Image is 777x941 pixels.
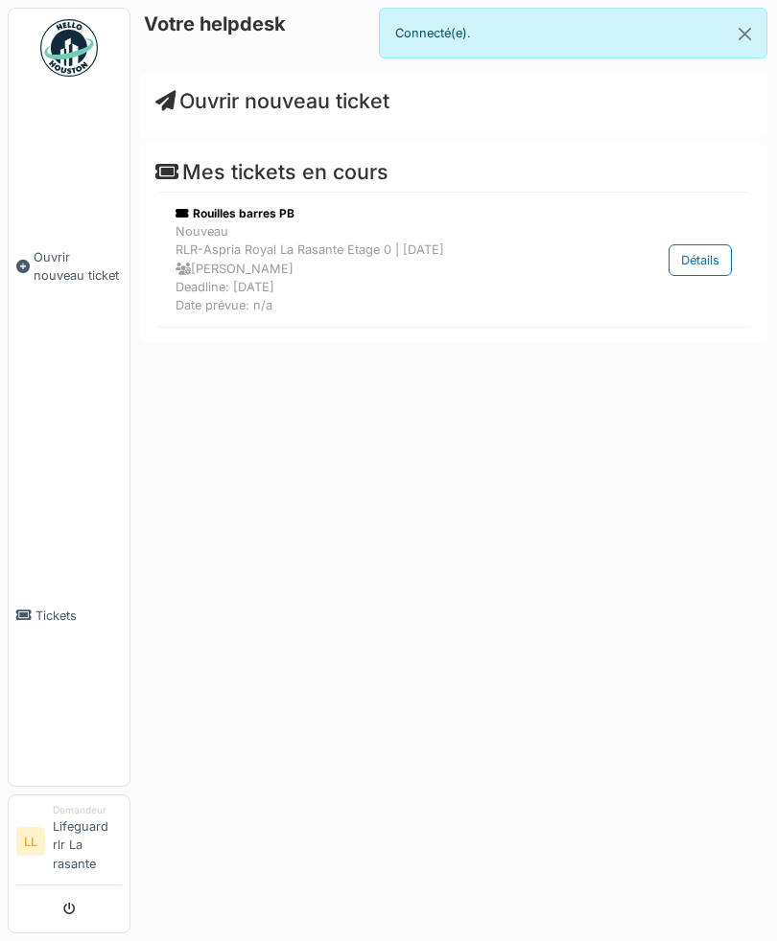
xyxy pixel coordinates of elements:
span: Ouvrir nouveau ticket [34,248,122,285]
a: Rouilles barres PB NouveauRLR-Aspria Royal La Rasante Etage 0 | [DATE] [PERSON_NAME]Deadline: [DA... [171,200,737,319]
li: Lifeguard rlr La rasante [53,803,122,881]
div: Demandeur [53,803,122,817]
a: Tickets [9,446,129,786]
div: Connecté(e). [379,8,767,58]
div: Nouveau RLR-Aspria Royal La Rasante Etage 0 | [DATE] [PERSON_NAME] Deadline: [DATE] Date prévue: n/a [176,222,602,314]
h6: Votre helpdesk [144,12,286,35]
h4: Mes tickets en cours [155,160,752,185]
div: Rouilles barres PB [176,205,602,222]
span: Tickets [35,607,122,625]
div: Détails [669,244,732,276]
button: Close [723,9,766,59]
li: LL [16,827,45,856]
a: Ouvrir nouveau ticket [9,87,129,446]
img: Badge_color-CXgf-gQk.svg [40,19,98,77]
a: Ouvrir nouveau ticket [155,88,389,113]
a: LL DemandeurLifeguard rlr La rasante [16,803,122,885]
